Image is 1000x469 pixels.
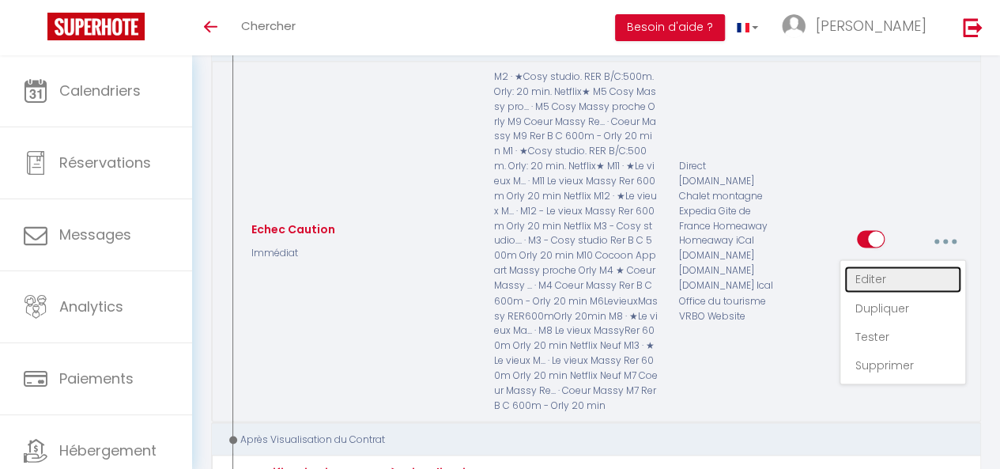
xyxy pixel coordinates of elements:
span: Hébergement [59,441,157,460]
span: Analytics [59,297,123,316]
span: [PERSON_NAME] [816,16,926,36]
a: Editer [844,266,961,293]
img: logout [963,17,983,37]
img: Super Booking [47,13,145,40]
a: Supprimer [844,351,961,378]
div: Après Visualisation du Contrat [226,432,952,447]
p: M2 · ★Cosy studio. RER B/C:500m. Orly: 20 min. Netflix★ M5 Cosy Massy pro... · M5 Cosy Massy proc... [484,70,669,412]
span: Messages [59,225,131,244]
a: Dupliquer [844,294,961,321]
p: Immédiat [247,246,335,261]
div: Direct [DOMAIN_NAME] Chalet montagne Expedia Gite de France Homeaway Homeaway iCal [DOMAIN_NAME] ... [669,70,792,412]
span: Paiements [59,369,134,388]
a: Tester [844,323,961,350]
span: Calendriers [59,81,141,100]
button: Besoin d'aide ? [615,14,725,41]
span: Réservations [59,153,151,172]
img: ... [782,14,806,38]
span: Chercher [241,17,296,34]
div: Echec Caution [247,221,335,238]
